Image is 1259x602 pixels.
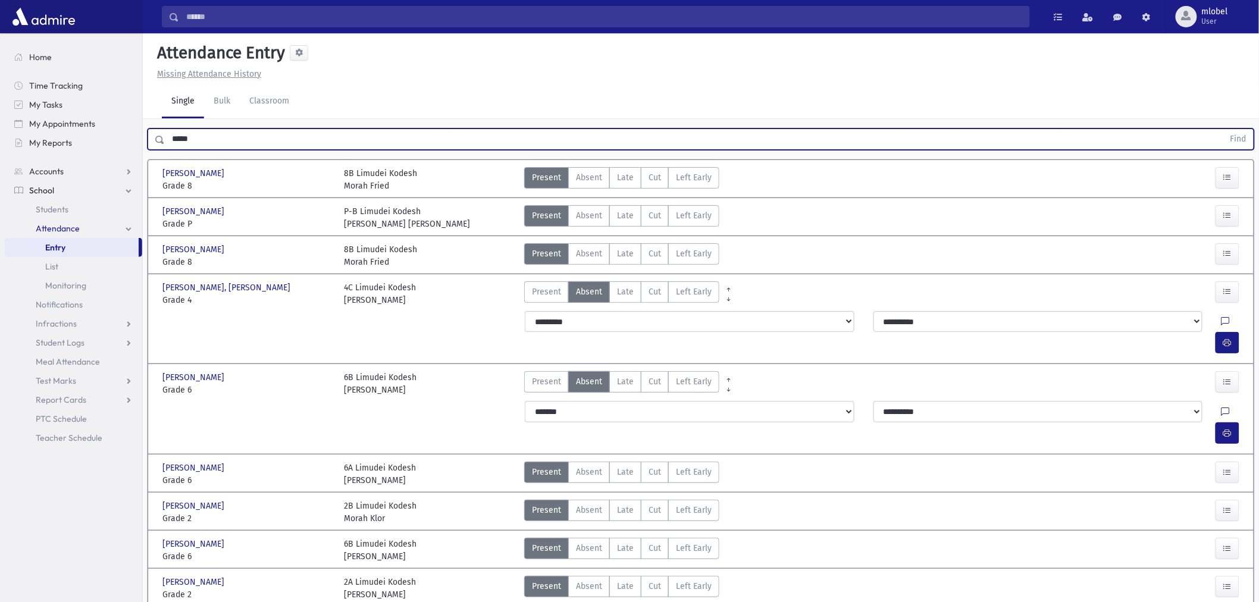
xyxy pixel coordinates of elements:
[576,580,602,592] span: Absent
[5,76,142,95] a: Time Tracking
[45,242,65,253] span: Entry
[524,281,719,306] div: AttTypes
[36,337,84,348] span: Student Logs
[162,512,332,525] span: Grade 2
[524,500,719,525] div: AttTypes
[5,162,142,181] a: Accounts
[204,85,240,118] a: Bulk
[576,504,602,516] span: Absent
[162,205,227,218] span: [PERSON_NAME]
[36,299,83,310] span: Notifications
[36,413,87,424] span: PTC Schedule
[617,209,634,222] span: Late
[524,205,719,230] div: AttTypes
[5,390,142,409] a: Report Cards
[162,538,227,550] span: [PERSON_NAME]
[36,318,77,329] span: Infractions
[649,466,661,478] span: Cut
[524,576,719,601] div: AttTypes
[676,171,712,184] span: Left Early
[36,394,86,405] span: Report Cards
[29,166,64,177] span: Accounts
[152,69,261,79] a: Missing Attendance History
[649,209,661,222] span: Cut
[532,286,561,298] span: Present
[162,384,332,396] span: Grade 6
[162,180,332,192] span: Grade 8
[5,257,142,276] a: List
[532,375,561,388] span: Present
[1202,17,1228,26] span: User
[676,286,712,298] span: Left Early
[532,247,561,260] span: Present
[649,542,661,554] span: Cut
[162,256,332,268] span: Grade 8
[344,500,416,525] div: 2B Limudei Kodesh Morah Klor
[576,542,602,554] span: Absent
[649,504,661,516] span: Cut
[5,333,142,352] a: Student Logs
[29,118,95,129] span: My Appointments
[162,371,227,384] span: [PERSON_NAME]
[5,352,142,371] a: Meal Attendance
[157,69,261,79] u: Missing Attendance History
[576,209,602,222] span: Absent
[676,375,712,388] span: Left Early
[344,538,416,563] div: 6B Limudei Kodesh [PERSON_NAME]
[29,137,72,148] span: My Reports
[576,286,602,298] span: Absent
[45,280,86,291] span: Monitoring
[676,466,712,478] span: Left Early
[617,247,634,260] span: Late
[29,99,62,110] span: My Tasks
[162,294,332,306] span: Grade 4
[240,85,299,118] a: Classroom
[649,247,661,260] span: Cut
[36,432,102,443] span: Teacher Schedule
[344,243,417,268] div: 8B Limudei Kodesh Morah Fried
[5,295,142,314] a: Notifications
[532,504,561,516] span: Present
[36,204,68,215] span: Students
[5,114,142,133] a: My Appointments
[152,43,285,63] h5: Attendance Entry
[5,371,142,390] a: Test Marks
[676,209,712,222] span: Left Early
[162,500,227,512] span: [PERSON_NAME]
[649,375,661,388] span: Cut
[45,261,58,272] span: List
[617,580,634,592] span: Late
[576,375,602,388] span: Absent
[36,223,80,234] span: Attendance
[676,504,712,516] span: Left Early
[344,462,416,487] div: 6A Limudei Kodesh [PERSON_NAME]
[29,185,54,196] span: School
[29,80,83,91] span: Time Tracking
[162,588,332,601] span: Grade 2
[36,375,76,386] span: Test Marks
[344,167,417,192] div: 8B Limudei Kodesh Morah Fried
[649,171,661,184] span: Cut
[162,167,227,180] span: [PERSON_NAME]
[162,281,293,294] span: [PERSON_NAME], [PERSON_NAME]
[36,356,100,367] span: Meal Attendance
[5,314,142,333] a: Infractions
[344,576,416,601] div: 2A Limudei Kodesh [PERSON_NAME]
[532,209,561,222] span: Present
[576,466,602,478] span: Absent
[524,462,719,487] div: AttTypes
[524,243,719,268] div: AttTypes
[576,171,602,184] span: Absent
[617,542,634,554] span: Late
[617,375,634,388] span: Late
[676,542,712,554] span: Left Early
[344,371,416,396] div: 6B Limudei Kodesh [PERSON_NAME]
[162,218,332,230] span: Grade P
[162,85,204,118] a: Single
[524,371,719,396] div: AttTypes
[162,243,227,256] span: [PERSON_NAME]
[617,171,634,184] span: Late
[1202,7,1228,17] span: mlobel
[344,205,470,230] div: P-B Limudei Kodesh [PERSON_NAME] [PERSON_NAME]
[162,576,227,588] span: [PERSON_NAME]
